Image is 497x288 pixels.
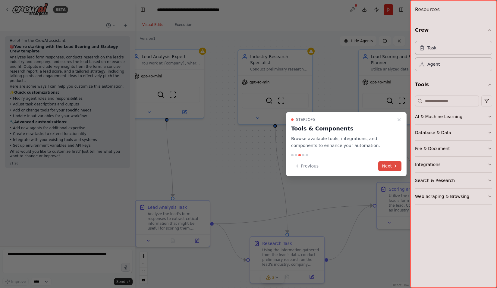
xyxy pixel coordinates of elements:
[378,161,401,171] button: Next
[291,161,322,171] button: Previous
[139,5,147,14] button: Hide left sidebar
[296,117,315,122] span: Step 3 of 5
[291,124,394,133] h3: Tools & Components
[291,135,394,149] p: Browse available tools, integrations, and components to enhance your automation.
[395,116,403,123] button: Close walkthrough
